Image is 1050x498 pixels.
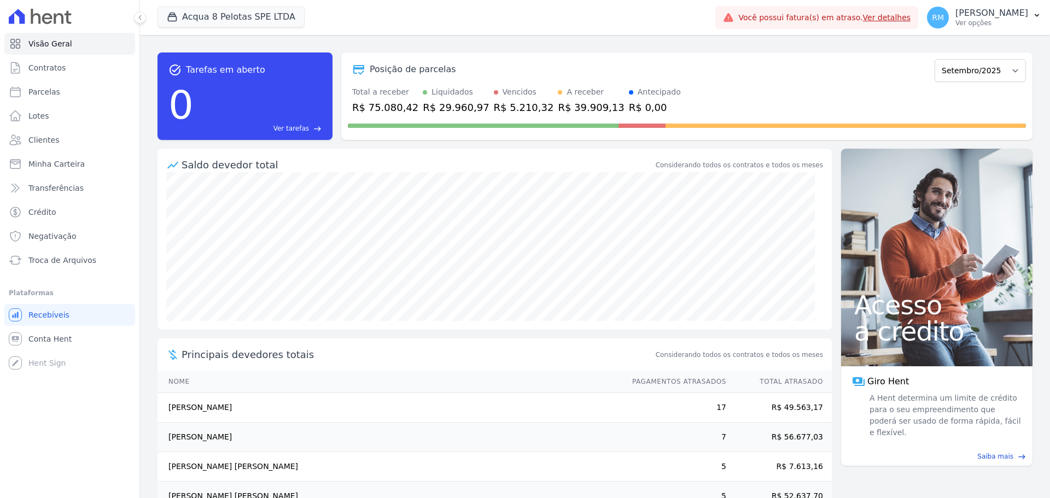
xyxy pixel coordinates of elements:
[918,2,1050,33] button: RM [PERSON_NAME] Ver opções
[198,124,322,133] a: Ver tarefas east
[977,452,1013,461] span: Saiba mais
[28,110,49,121] span: Lotes
[558,100,624,115] div: R$ 39.909,13
[4,153,135,175] a: Minha Carteira
[28,38,72,49] span: Visão Geral
[28,255,96,266] span: Troca de Arquivos
[622,452,727,482] td: 5
[28,333,72,344] span: Conta Hent
[423,100,489,115] div: R$ 29.960,97
[622,371,727,393] th: Pagamentos Atrasados
[28,207,56,218] span: Crédito
[28,231,77,242] span: Negativação
[854,292,1019,318] span: Acesso
[1018,453,1026,461] span: east
[854,318,1019,344] span: a crédito
[848,452,1026,461] a: Saiba mais east
[567,86,604,98] div: A receber
[867,375,909,388] span: Giro Hent
[727,423,832,452] td: R$ 56.677,03
[157,452,622,482] td: [PERSON_NAME] [PERSON_NAME]
[863,13,911,22] a: Ver detalhes
[28,309,69,320] span: Recebíveis
[656,160,823,170] div: Considerando todos os contratos e todos os meses
[157,393,622,423] td: [PERSON_NAME]
[431,86,473,98] div: Liquidados
[622,393,727,423] td: 17
[186,63,265,77] span: Tarefas em aberto
[503,86,536,98] div: Vencidos
[4,81,135,103] a: Parcelas
[727,371,832,393] th: Total Atrasado
[182,157,654,172] div: Saldo devedor total
[9,286,131,300] div: Plataformas
[157,7,305,27] button: Acqua 8 Pelotas SPE LTDA
[638,86,681,98] div: Antecipado
[4,105,135,127] a: Lotes
[932,14,944,21] span: RM
[955,8,1028,19] p: [PERSON_NAME]
[28,159,85,169] span: Minha Carteira
[273,124,309,133] span: Ver tarefas
[867,392,1022,438] span: A Hent determina um limite de crédito para o seu empreendimento que poderá ser usado de forma ráp...
[168,77,194,133] div: 0
[4,177,135,199] a: Transferências
[352,86,418,98] div: Total a receber
[494,100,554,115] div: R$ 5.210,32
[313,125,322,133] span: east
[4,129,135,151] a: Clientes
[4,225,135,247] a: Negativação
[157,371,622,393] th: Nome
[28,86,60,97] span: Parcelas
[352,100,418,115] div: R$ 75.080,42
[28,183,84,194] span: Transferências
[4,328,135,350] a: Conta Hent
[370,63,456,76] div: Posição de parcelas
[622,423,727,452] td: 7
[4,33,135,55] a: Visão Geral
[4,201,135,223] a: Crédito
[738,12,911,24] span: Você possui fatura(s) em atraso.
[955,19,1028,27] p: Ver opções
[182,347,654,362] span: Principais devedores totais
[4,57,135,79] a: Contratos
[4,249,135,271] a: Troca de Arquivos
[28,62,66,73] span: Contratos
[28,134,59,145] span: Clientes
[656,350,823,360] span: Considerando todos os contratos e todos os meses
[4,304,135,326] a: Recebíveis
[168,63,182,77] span: task_alt
[727,452,832,482] td: R$ 7.613,16
[629,100,681,115] div: R$ 0,00
[727,393,832,423] td: R$ 49.563,17
[157,423,622,452] td: [PERSON_NAME]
